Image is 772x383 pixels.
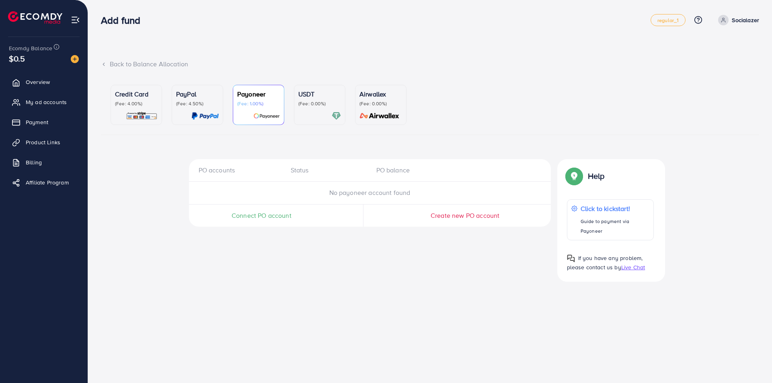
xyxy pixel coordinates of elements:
[357,111,402,121] img: card
[370,166,456,175] div: PO balance
[26,98,67,106] span: My ad accounts
[715,15,759,25] a: Socialazer
[359,100,402,107] p: (Fee: 0.00%)
[253,111,280,121] img: card
[8,11,62,24] img: logo
[101,59,759,69] div: Back to Balance Allocation
[6,154,82,170] a: Billing
[651,14,686,26] a: regular_1
[71,15,80,25] img: menu
[329,188,411,197] span: No payoneer account found
[298,100,341,107] p: (Fee: 0.00%)
[567,169,581,183] img: Popup guide
[9,44,52,52] span: Ecomdy Balance
[298,89,341,99] p: USDT
[581,217,649,236] p: Guide to payment via Payoneer
[284,166,370,175] div: Status
[26,78,50,86] span: Overview
[199,166,284,175] div: PO accounts
[431,211,499,220] span: Create new PO account
[732,15,759,25] p: Socialazer
[588,171,605,181] p: Help
[26,138,60,146] span: Product Links
[191,111,219,121] img: card
[581,204,649,213] p: Click to kickstart!
[6,174,82,190] a: Affiliate Program
[176,100,219,107] p: (Fee: 4.50%)
[26,178,69,186] span: Affiliate Program
[567,254,575,262] img: Popup guide
[126,111,158,121] img: card
[237,89,280,99] p: Payoneer
[657,18,679,23] span: regular_1
[9,53,25,64] span: $0.5
[6,114,82,130] a: Payment
[6,94,82,110] a: My ad accounts
[115,100,158,107] p: (Fee: 4.00%)
[596,88,766,377] iframe: Chat
[359,89,402,99] p: Airwallex
[6,74,82,90] a: Overview
[332,111,341,121] img: card
[71,55,79,63] img: image
[6,134,82,150] a: Product Links
[232,211,292,220] span: Connect PO account
[26,158,42,166] span: Billing
[176,89,219,99] p: PayPal
[237,100,280,107] p: (Fee: 1.00%)
[115,89,158,99] p: Credit Card
[101,14,147,26] h3: Add fund
[26,118,48,126] span: Payment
